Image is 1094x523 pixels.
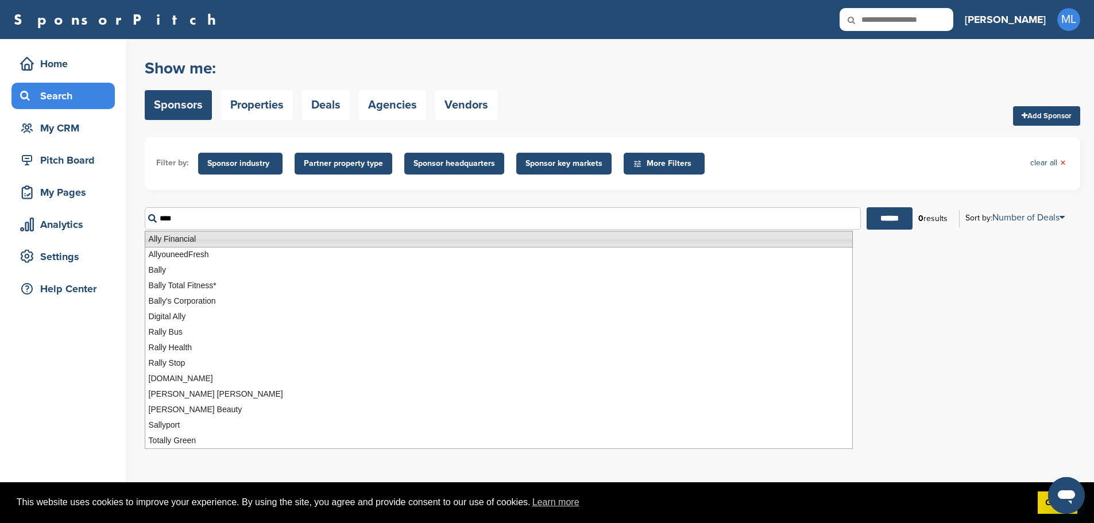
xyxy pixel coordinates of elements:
a: Agencies [359,90,426,120]
a: Analytics [11,211,115,238]
li: Sallyport [145,417,852,433]
span: Sponsor headquarters [413,157,495,170]
h2: Show me: [145,58,497,79]
li: Rally Health [145,340,852,355]
a: clear all× [1030,157,1066,169]
li: Rally Bus [145,324,852,340]
iframe: Button to launch messaging window [1048,477,1085,514]
a: learn more about cookies [531,494,581,511]
div: Home [17,53,115,74]
span: This website uses cookies to improve your experience. By using the site, you agree and provide co... [17,494,1029,511]
div: Analytics [17,214,115,235]
div: Search [17,86,115,106]
b: 0 [918,214,923,223]
a: Properties [221,90,293,120]
a: [PERSON_NAME] [965,7,1046,32]
h3: [PERSON_NAME] [965,11,1046,28]
div: Sort by: [965,213,1065,222]
a: My CRM [11,115,115,141]
li: [PERSON_NAME] Beauty [145,402,852,417]
a: Help Center [11,276,115,302]
li: Filter by: [156,157,189,169]
div: Help Center [17,278,115,299]
span: Partner property type [304,157,383,170]
span: × [1060,157,1066,169]
a: Number of Deals [992,212,1065,223]
li: Rally Stop [145,355,852,371]
li: Ally Financial [145,231,853,247]
a: Add Sponsor [1013,106,1080,126]
a: Pitch Board [11,147,115,173]
a: Sponsors [145,90,212,120]
span: Sponsor industry [207,157,273,170]
li: Digital Ally [145,309,852,324]
div: results [913,209,953,228]
li: AllyouneedFresh [145,247,852,262]
div: My Pages [17,182,115,203]
a: SponsorPitch [14,12,223,27]
li: Bally's Corporation [145,293,852,309]
span: More Filters [633,157,699,170]
a: My Pages [11,179,115,206]
li: Totally Green [145,433,852,448]
li: Bally [145,262,852,278]
a: dismiss cookie message [1038,491,1077,514]
a: Settings [11,243,115,270]
span: Sponsor key markets [525,157,602,170]
a: Deals [302,90,350,120]
div: My CRM [17,118,115,138]
a: Vendors [435,90,497,120]
li: Bally Total Fitness* [145,278,852,293]
li: [PERSON_NAME] [PERSON_NAME] [145,386,852,402]
a: Search [11,83,115,109]
li: [DOMAIN_NAME] [145,371,852,386]
div: Settings [17,246,115,267]
a: Home [11,51,115,77]
div: Pitch Board [17,150,115,171]
span: ML [1057,8,1080,31]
